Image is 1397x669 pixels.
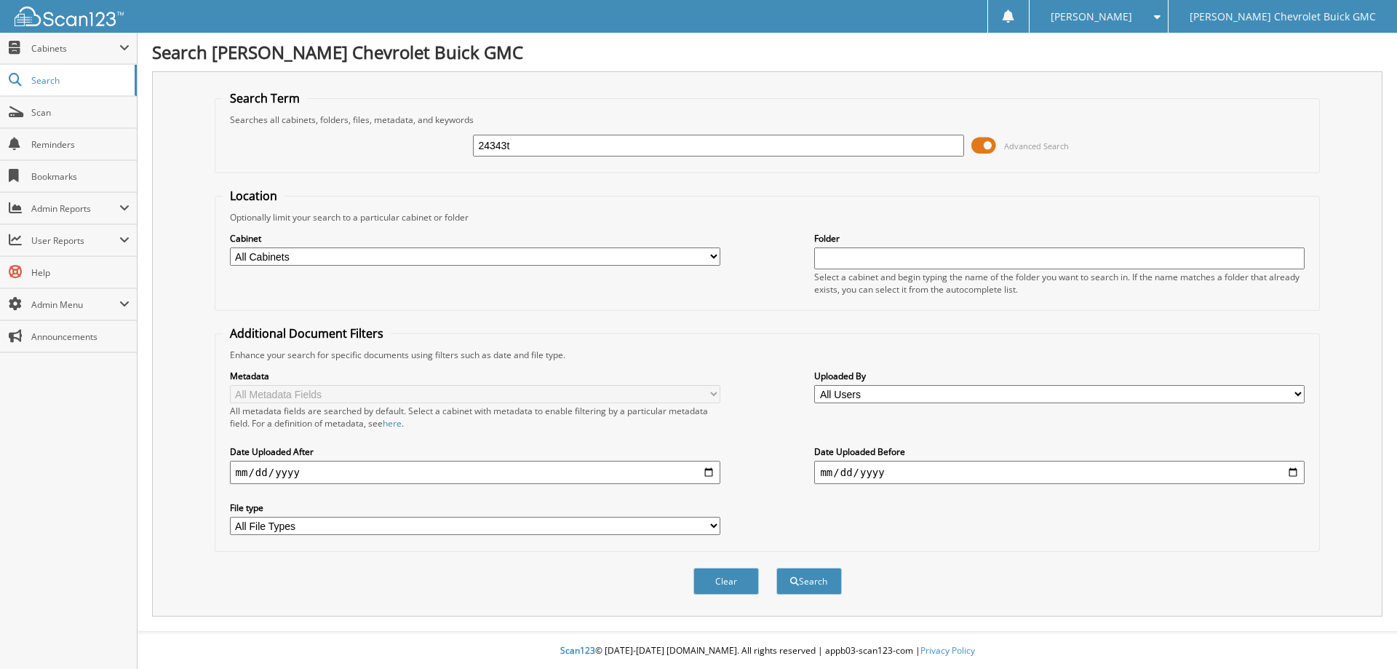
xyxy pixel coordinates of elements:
label: Folder [814,232,1305,245]
span: Admin Reports [31,202,119,215]
legend: Additional Document Filters [223,325,391,341]
div: Searches all cabinets, folders, files, metadata, and keywords [223,114,1313,126]
input: end [814,461,1305,484]
span: Announcements [31,330,130,343]
label: Metadata [230,370,720,382]
div: Select a cabinet and begin typing the name of the folder you want to search in. If the name match... [814,271,1305,296]
div: All metadata fields are searched by default. Select a cabinet with metadata to enable filtering b... [230,405,720,429]
span: Search [31,74,127,87]
a: Privacy Policy [920,644,975,657]
h1: Search [PERSON_NAME] Chevrolet Buick GMC [152,40,1382,64]
span: User Reports [31,234,119,247]
span: Reminders [31,138,130,151]
div: Enhance your search for specific documents using filters such as date and file type. [223,349,1313,361]
img: scan123-logo-white.svg [15,7,124,26]
div: Optionally limit your search to a particular cabinet or folder [223,211,1313,223]
legend: Location [223,188,284,204]
label: Date Uploaded Before [814,446,1305,458]
legend: Search Term [223,90,307,106]
label: Uploaded By [814,370,1305,382]
span: Bookmarks [31,170,130,183]
span: Scan123 [560,644,595,657]
label: Cabinet [230,232,720,245]
button: Search [776,568,842,595]
input: start [230,461,720,484]
a: here [383,417,402,429]
span: Help [31,266,130,279]
label: File type [230,502,720,514]
span: Scan [31,106,130,119]
span: [PERSON_NAME] [1051,12,1132,21]
span: Cabinets [31,42,119,55]
button: Clear [693,568,759,595]
span: Admin Menu [31,298,119,311]
span: [PERSON_NAME] Chevrolet Buick GMC [1190,12,1376,21]
span: Advanced Search [1004,140,1069,151]
label: Date Uploaded After [230,446,720,458]
div: © [DATE]-[DATE] [DOMAIN_NAME]. All rights reserved | appb03-scan123-com | [138,633,1397,669]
